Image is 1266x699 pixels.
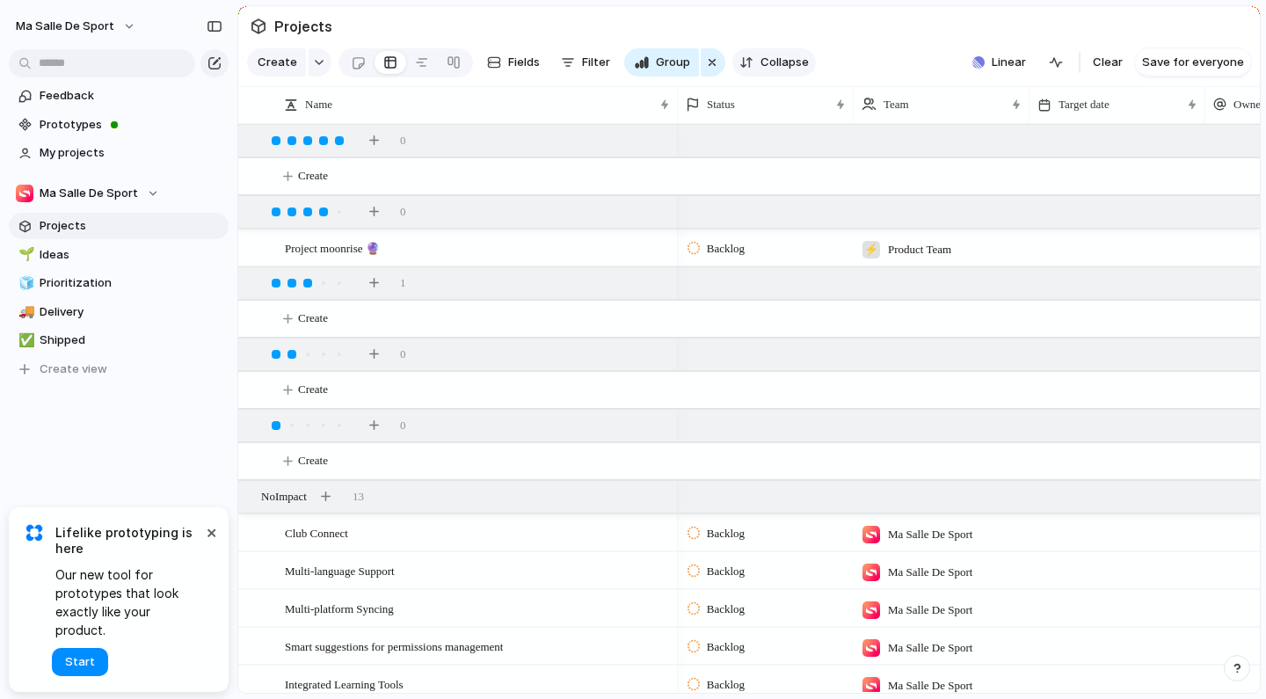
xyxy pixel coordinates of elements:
a: Feedback [9,83,229,109]
span: Fields [508,54,540,71]
span: Multi-language Support [285,560,395,580]
a: 🌱Ideas [9,242,229,268]
span: Team [884,96,909,113]
span: 0 [400,417,406,434]
span: Backlog [707,525,745,542]
button: 🚚 [16,303,33,321]
span: Start [65,653,95,671]
span: Ma Salle De Sport [888,526,972,543]
span: Lifelike prototyping is here [55,525,202,557]
span: Ma Salle De Sport [888,601,972,619]
span: Prioritization [40,274,222,292]
button: Dismiss [200,521,222,542]
span: Backlog [707,601,745,618]
span: Smart suggestions for permissions management [285,636,503,656]
span: 0 [400,203,406,221]
span: Owner [1233,96,1264,113]
span: Ma Salle De Sport [40,185,138,202]
span: Create view [40,360,107,378]
span: No Impact [261,488,307,506]
button: Ma Salle De Sport [8,12,145,40]
button: 🧊 [16,274,33,292]
button: Linear [965,49,1033,76]
span: Backlog [707,638,745,656]
span: Create [298,452,328,470]
span: Project moonrise 🔮 [285,237,380,258]
button: Create [247,48,306,76]
span: Ma Salle De Sport [888,564,972,581]
button: Fields [480,48,547,76]
div: ⚡ [862,241,880,258]
div: ✅ [18,331,31,351]
span: Projects [271,11,336,42]
span: Target date [1059,96,1110,113]
span: Clear [1093,54,1123,71]
a: Prototypes [9,112,229,138]
span: Multi-platform Syncing [285,598,394,618]
button: 🌱 [16,246,33,264]
a: Projects [9,213,229,239]
span: 0 [400,346,406,363]
button: Clear [1086,48,1130,76]
span: Name [305,96,332,113]
span: My projects [40,144,222,162]
div: 🌱 [18,244,31,265]
span: Feedback [40,87,222,105]
button: Filter [554,48,617,76]
button: Create view [9,356,229,382]
span: Create [258,54,297,71]
span: Our new tool for prototypes that look exactly like your product. [55,565,202,639]
span: Ideas [40,246,222,264]
span: Backlog [707,676,745,694]
button: Collapse [732,48,816,76]
span: Ma Salle De Sport [16,18,114,35]
span: Backlog [707,240,745,258]
span: Ma Salle De Sport [888,639,972,657]
div: 🚚 [18,302,31,322]
button: Ma Salle De Sport [9,180,229,207]
span: Shipped [40,331,222,349]
span: Create [298,309,328,327]
span: Delivery [40,303,222,321]
span: Integrated Learning Tools [285,674,404,694]
span: Save for everyone [1142,54,1244,71]
span: Filter [582,54,610,71]
span: Linear [992,54,1026,71]
a: 🧊Prioritization [9,270,229,296]
span: Ma Salle De Sport [888,677,972,695]
span: 13 [353,488,364,506]
span: 0 [400,132,406,149]
span: Create [298,167,328,185]
span: Group [656,54,690,71]
a: My projects [9,140,229,166]
button: Group [624,48,699,76]
button: Save for everyone [1135,48,1251,76]
span: Product Team [888,241,951,258]
span: Status [707,96,735,113]
a: ✅Shipped [9,327,229,353]
span: 1 [400,274,406,292]
span: Prototypes [40,116,222,134]
span: Club Connect [285,522,348,542]
span: Projects [40,217,222,235]
a: 🚚Delivery [9,299,229,325]
span: Create [298,381,328,398]
span: Collapse [760,54,809,71]
button: Start [52,648,108,676]
div: 🧊 [18,273,31,294]
button: ✅ [16,331,33,349]
span: Backlog [707,563,745,580]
